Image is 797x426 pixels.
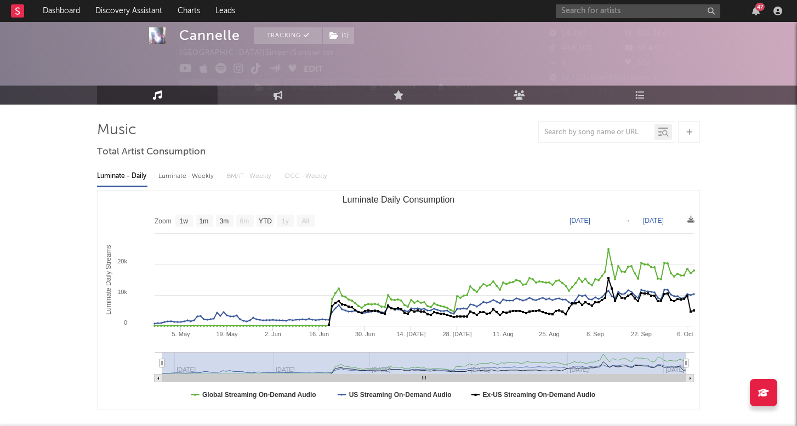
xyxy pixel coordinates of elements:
span: 55,400 [625,45,663,52]
text: 8. Sep [587,331,604,337]
button: Email AlertsOff [285,79,359,96]
text: 22. Sep [631,331,652,337]
text: 1m [200,217,209,225]
text: 11. Aug [493,331,513,337]
text: [DATE] [570,217,590,224]
div: Luminate - Weekly [158,167,216,186]
text: 5. May [172,331,190,337]
text: 20k [117,258,127,264]
text: 30. Jun [355,331,375,337]
span: ( 1 ) [322,27,355,44]
span: 187,105 Monthly Listeners [549,74,657,82]
text: 25. Aug [539,331,559,337]
text: Ex-US Streaming On-Demand Audio [483,391,596,399]
button: Edit [304,63,323,77]
text: 1y [282,217,289,225]
span: Total Artist Consumption [97,146,206,159]
button: Tracking [254,27,322,44]
span: ( 1 ) [248,79,280,96]
text: 10k [117,289,127,295]
svg: Luminate Daily Consumption [98,191,699,410]
text: Zoom [155,217,172,225]
button: (1) [323,27,354,44]
text: Luminate Daily Consumption [343,195,455,204]
text: Global Streaming On-Demand Audio [202,391,316,399]
text: 6m [240,217,249,225]
button: Summary [433,79,485,96]
input: Search for artists [556,4,720,18]
span: 14,280 [549,30,587,37]
text: 14. [DATE] [397,331,426,337]
button: Tracking [179,79,248,96]
span: 351,064 [625,30,667,37]
button: 47 [752,7,760,15]
text: 28. [DATE] [443,331,472,337]
text: All [301,217,309,225]
text: US Streaming On-Demand Audio [349,391,452,399]
span: 468,100 [549,45,593,52]
span: 6 [549,60,567,67]
div: Cannelle [179,27,240,44]
div: Luminate - Daily [97,167,147,186]
text: 6. Oct [677,331,693,337]
div: 47 [755,3,765,11]
input: Search by song name or URL [539,128,654,137]
text: 19. May [216,331,238,337]
text: 2. Jun [265,331,281,337]
div: [GEOGRAPHIC_DATA] | Singer/Songwriter [179,47,346,60]
text: YTD [259,217,272,225]
text: 0 [124,319,127,326]
text: 1w [180,217,189,225]
button: (1) [248,79,280,96]
text: 16. Jun [309,331,329,337]
text: → [624,217,631,224]
text: Luminate Daily Streams [105,245,112,314]
span: Benchmark [380,82,422,95]
text: [DATE] [643,217,664,224]
text: 3m [220,217,229,225]
span: 302 [625,60,651,67]
a: Benchmark [365,79,428,96]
